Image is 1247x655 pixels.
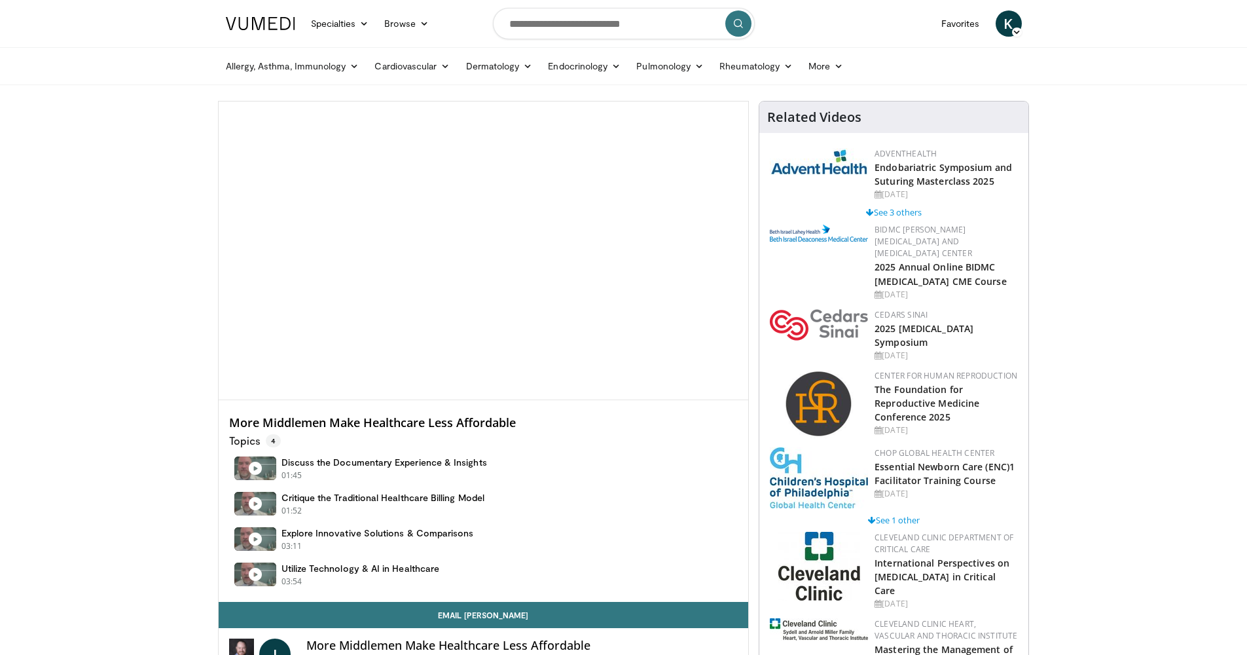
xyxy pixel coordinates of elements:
a: Specialties [303,10,377,37]
p: 03:11 [281,540,302,552]
img: VuMedi Logo [226,17,295,30]
p: 01:52 [281,505,302,517]
div: [DATE] [875,350,1018,362]
img: c058e059-5986-4522-8e32-16b7599f4943.png.150x105_q85_autocrop_double_scale_upscale_version-0.2.png [785,370,854,439]
a: Cedars Sinai [875,309,928,320]
a: Cleveland Clinic Heart, Vascular and Thoracic Institute [875,618,1017,641]
a: Pulmonology [628,53,712,79]
a: Essential Newborn Care (ENC)1 Facilitator Training Course [875,460,1015,487]
img: d536a004-a009-4cb9-9ce6-f9f56c670ef5.jpg.150x105_q85_autocrop_double_scale_upscale_version-0.2.jpg [770,618,868,641]
a: Center for Human Reproduction [875,370,1017,381]
div: [DATE] [875,424,1018,436]
h4: More Middlemen Make Healthcare Less Affordable [306,639,738,653]
img: 5f0cf59e-536a-4b30-812c-ea06339c9532.jpg.150x105_q85_autocrop_double_scale_upscale_version-0.2.jpg [778,532,860,601]
img: c96b19ec-a48b-46a9-9095-935f19585444.png.150x105_q85_autocrop_double_scale_upscale_version-0.2.png [770,225,868,242]
div: [DATE] [875,189,1018,200]
a: BIDMC [PERSON_NAME][MEDICAL_DATA] and [MEDICAL_DATA] Center [875,224,972,259]
a: Rheumatology [712,53,801,79]
img: 5c3c682d-da39-4b33-93a5-b3fb6ba9580b.jpg.150x105_q85_autocrop_double_scale_upscale_version-0.2.jpg [770,148,868,175]
img: 7e905080-f4a2-4088-8787-33ce2bef9ada.png.150x105_q85_autocrop_double_scale_upscale_version-0.2.png [770,309,868,341]
p: Topics [229,434,281,447]
a: K [996,10,1022,37]
span: 4 [266,434,281,447]
p: 03:54 [281,576,302,588]
h4: Discuss the Documentary Experience & Insights [281,457,487,468]
a: Browse [376,10,437,37]
a: Cleveland Clinic Department of Critical Care [875,532,1013,555]
a: Allergy, Asthma, Immunology [218,53,367,79]
a: 2025 [MEDICAL_DATA] Symposium [875,322,973,348]
div: [DATE] [875,488,1018,500]
a: International Perspectives on [MEDICAL_DATA] in Critical Care [875,557,1009,597]
h4: Critique the Traditional Healthcare Billing Model [281,492,484,504]
h4: Related Videos [767,109,861,125]
a: See 3 others [866,206,922,218]
a: Endocrinology [540,53,628,79]
div: [DATE] [875,289,1018,301]
a: Dermatology [458,53,541,79]
a: Cardiovascular [367,53,458,79]
input: Search topics, interventions [493,8,755,39]
h4: Explore Innovative Solutions & Comparisons [281,527,474,539]
h4: Utilize Technology & AI in Healthcare [281,563,440,574]
h4: More Middlemen Make Healthcare Less Affordable [229,416,738,430]
img: 8fbf8b72-0f77-40e1-90f4-9648163fd298.jpg.150x105_q85_autocrop_double_scale_upscale_version-0.2.jpg [770,447,868,508]
a: More [801,53,851,79]
a: See 1 other [868,514,920,526]
p: 01:45 [281,470,302,481]
video-js: Video Player [219,102,749,400]
a: CHOP Global Health Center [875,447,994,458]
div: [DATE] [875,598,1018,610]
a: 2025 Annual Online BIDMC [MEDICAL_DATA] CME Course [875,261,1007,287]
a: Email [PERSON_NAME] [219,602,749,628]
a: The Foundation for Reproductive Medicine Conference 2025 [875,383,979,423]
a: Favorites [933,10,988,37]
a: Endobariatric Symposium and Suturing Masterclass 2025 [875,161,1012,187]
a: AdventHealth [875,148,937,159]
